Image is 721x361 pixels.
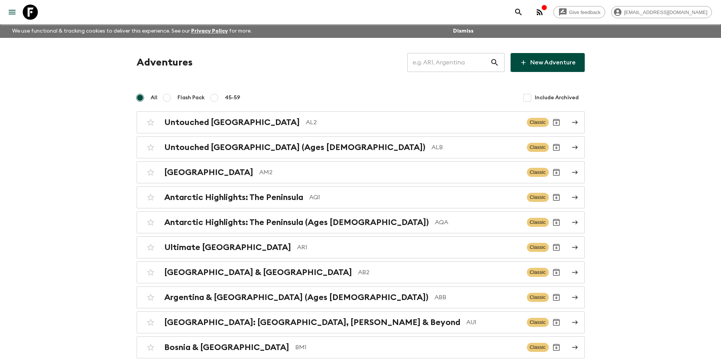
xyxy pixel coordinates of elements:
[164,142,425,152] h2: Untouched [GEOGRAPHIC_DATA] (Ages [DEMOGRAPHIC_DATA])
[553,6,605,18] a: Give feedback
[549,215,564,230] button: Archive
[527,268,549,277] span: Classic
[620,9,712,15] span: [EMAIL_ADDRESS][DOMAIN_NAME]
[137,336,585,358] a: Bosnia & [GEOGRAPHIC_DATA]BM1ClassicArchive
[164,242,291,252] h2: Ultimate [GEOGRAPHIC_DATA]
[358,268,521,277] p: AB2
[309,193,521,202] p: AQ1
[549,290,564,305] button: Archive
[306,118,521,127] p: AL2
[549,340,564,355] button: Archive
[137,186,585,208] a: Antarctic Highlights: The PeninsulaAQ1ClassicArchive
[511,53,585,72] a: New Adventure
[164,342,289,352] h2: Bosnia & [GEOGRAPHIC_DATA]
[259,168,521,177] p: AM2
[137,136,585,158] a: Untouched [GEOGRAPHIC_DATA] (Ages [DEMOGRAPHIC_DATA])ALBClassicArchive
[527,118,549,127] span: Classic
[137,161,585,183] a: [GEOGRAPHIC_DATA]AM2ClassicArchive
[137,111,585,133] a: Untouched [GEOGRAPHIC_DATA]AL2ClassicArchive
[431,143,521,152] p: ALB
[549,190,564,205] button: Archive
[9,24,255,38] p: We use functional & tracking cookies to deliver this experience. See our for more.
[137,261,585,283] a: [GEOGRAPHIC_DATA] & [GEOGRAPHIC_DATA]AB2ClassicArchive
[137,236,585,258] a: Ultimate [GEOGRAPHIC_DATA]AR1ClassicArchive
[527,193,549,202] span: Classic
[137,55,193,70] h1: Adventures
[511,5,526,20] button: search adventures
[611,6,712,18] div: [EMAIL_ADDRESS][DOMAIN_NAME]
[527,243,549,252] span: Classic
[527,343,549,352] span: Classic
[164,217,429,227] h2: Antarctic Highlights: The Peninsula (Ages [DEMOGRAPHIC_DATA])
[164,167,253,177] h2: [GEOGRAPHIC_DATA]
[535,94,579,102] span: Include Archived
[527,218,549,227] span: Classic
[164,117,300,127] h2: Untouched [GEOGRAPHIC_DATA]
[527,293,549,302] span: Classic
[164,267,352,277] h2: [GEOGRAPHIC_DATA] & [GEOGRAPHIC_DATA]
[466,318,521,327] p: AU1
[164,292,428,302] h2: Argentina & [GEOGRAPHIC_DATA] (Ages [DEMOGRAPHIC_DATA])
[565,9,605,15] span: Give feedback
[225,94,240,102] span: 45-59
[549,165,564,180] button: Archive
[527,143,549,152] span: Classic
[434,293,521,302] p: ABB
[527,318,549,327] span: Classic
[549,115,564,130] button: Archive
[527,168,549,177] span: Classic
[297,243,521,252] p: AR1
[451,26,475,36] button: Dismiss
[178,94,205,102] span: Flash Pack
[549,140,564,155] button: Archive
[151,94,157,102] span: All
[549,240,564,255] button: Archive
[164,317,460,327] h2: [GEOGRAPHIC_DATA]: [GEOGRAPHIC_DATA], [PERSON_NAME] & Beyond
[5,5,20,20] button: menu
[435,218,521,227] p: AQA
[191,28,228,34] a: Privacy Policy
[407,52,490,73] input: e.g. AR1, Argentina
[295,343,521,352] p: BM1
[549,315,564,330] button: Archive
[137,211,585,233] a: Antarctic Highlights: The Peninsula (Ages [DEMOGRAPHIC_DATA])AQAClassicArchive
[137,311,585,333] a: [GEOGRAPHIC_DATA]: [GEOGRAPHIC_DATA], [PERSON_NAME] & BeyondAU1ClassicArchive
[137,286,585,308] a: Argentina & [GEOGRAPHIC_DATA] (Ages [DEMOGRAPHIC_DATA])ABBClassicArchive
[164,192,303,202] h2: Antarctic Highlights: The Peninsula
[549,265,564,280] button: Archive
